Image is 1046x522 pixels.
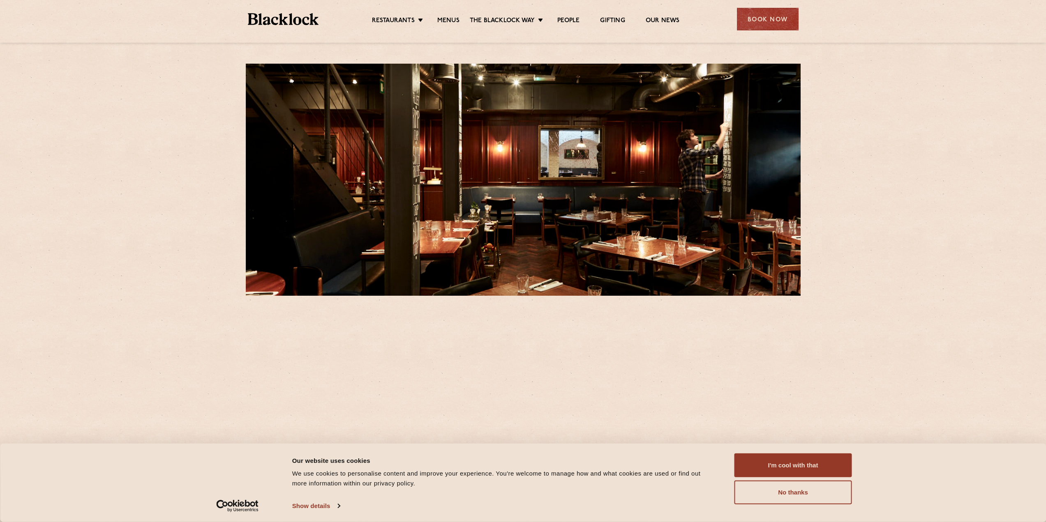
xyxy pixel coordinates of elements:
button: I'm cool with that [734,453,852,477]
a: The Blacklock Way [470,17,535,26]
a: Restaurants [372,17,415,26]
a: Gifting [600,17,625,26]
img: BL_Textured_Logo-footer-cropped.svg [248,13,319,25]
div: Our website uses cookies [292,455,716,465]
a: Our News [646,17,680,26]
div: We use cookies to personalise content and improve your experience. You're welcome to manage how a... [292,469,716,488]
div: Book Now [737,8,799,30]
a: Usercentrics Cookiebot - opens in a new window [201,500,273,512]
a: People [557,17,580,26]
button: No thanks [734,481,852,504]
a: Menus [437,17,460,26]
a: Show details [292,500,340,512]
